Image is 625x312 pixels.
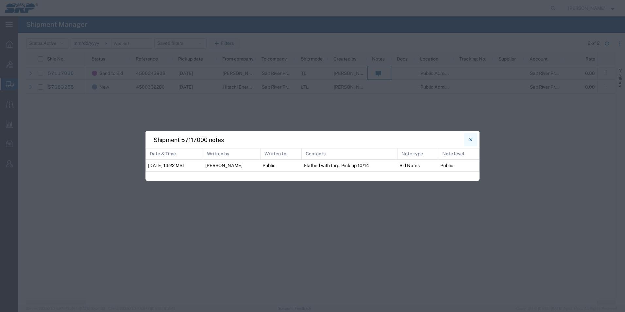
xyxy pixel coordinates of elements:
span: Public [440,163,453,168]
span: [DATE] 14:22 MST [148,163,185,168]
h4: Shipment 57117000 notes [154,135,224,144]
span: Written by [207,151,229,156]
span: Flatbed with tarp. Pick up 10/14 [304,163,369,168]
span: Note type [401,151,423,156]
span: Contents [306,151,326,156]
span: Written to [264,151,286,156]
span: Date & Time [150,151,176,156]
span: Note level [442,151,464,156]
span: [PERSON_NAME] [205,163,243,168]
span: Public [262,163,276,168]
button: Close [464,133,477,146]
span: Bid Notes [399,163,420,168]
